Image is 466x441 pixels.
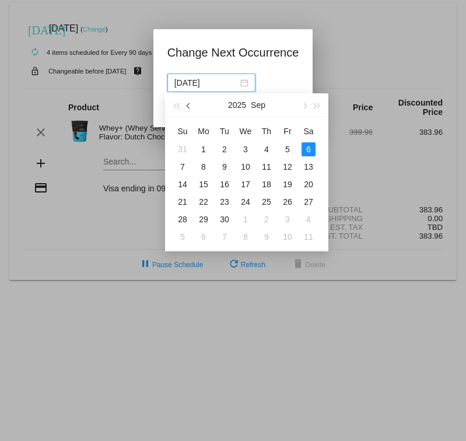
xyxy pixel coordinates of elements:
[214,176,235,193] td: 9/16/2025
[214,158,235,176] td: 9/9/2025
[197,160,211,174] div: 8
[235,228,256,246] td: 10/8/2025
[239,177,253,191] div: 17
[239,142,253,156] div: 3
[277,211,298,228] td: 10/3/2025
[193,176,214,193] td: 9/15/2025
[176,212,190,226] div: 28
[235,211,256,228] td: 10/1/2025
[260,230,274,244] div: 9
[277,228,298,246] td: 10/10/2025
[172,141,193,158] td: 8/31/2025
[176,160,190,174] div: 7
[256,193,277,211] td: 9/25/2025
[172,193,193,211] td: 9/21/2025
[256,122,277,141] th: Thu
[298,176,319,193] td: 9/20/2025
[260,177,274,191] div: 18
[256,176,277,193] td: 9/18/2025
[167,43,299,62] h1: Change Next Occurrence
[239,195,253,209] div: 24
[298,158,319,176] td: 9/13/2025
[193,141,214,158] td: 9/1/2025
[277,176,298,193] td: 9/19/2025
[302,160,316,174] div: 13
[218,177,232,191] div: 16
[176,195,190,209] div: 21
[197,212,211,226] div: 29
[256,228,277,246] td: 10/9/2025
[176,230,190,244] div: 5
[281,160,295,174] div: 12
[302,195,316,209] div: 27
[193,211,214,228] td: 9/29/2025
[277,141,298,158] td: 9/5/2025
[218,160,232,174] div: 9
[197,142,211,156] div: 1
[228,93,246,117] button: 2025
[311,93,324,117] button: Next year (Control + right)
[193,193,214,211] td: 9/22/2025
[298,228,319,246] td: 10/11/2025
[197,177,211,191] div: 15
[197,195,211,209] div: 22
[172,158,193,176] td: 9/7/2025
[176,142,190,156] div: 31
[251,93,265,117] button: Sep
[302,142,316,156] div: 6
[235,158,256,176] td: 9/10/2025
[197,230,211,244] div: 6
[302,230,316,244] div: 11
[260,195,274,209] div: 25
[218,195,232,209] div: 23
[302,177,316,191] div: 20
[281,142,295,156] div: 5
[193,158,214,176] td: 9/8/2025
[235,176,256,193] td: 9/17/2025
[281,212,295,226] div: 3
[183,93,195,117] button: Previous month (PageUp)
[214,122,235,141] th: Tue
[214,211,235,228] td: 9/30/2025
[235,141,256,158] td: 9/3/2025
[277,158,298,176] td: 9/12/2025
[176,177,190,191] div: 14
[214,141,235,158] td: 9/2/2025
[235,193,256,211] td: 9/24/2025
[260,160,274,174] div: 11
[214,228,235,246] td: 10/7/2025
[256,211,277,228] td: 10/2/2025
[218,230,232,244] div: 7
[193,228,214,246] td: 10/6/2025
[281,195,295,209] div: 26
[297,93,310,117] button: Next month (PageDown)
[218,212,232,226] div: 30
[298,141,319,158] td: 9/6/2025
[298,122,319,141] th: Sat
[260,142,274,156] div: 4
[214,193,235,211] td: 9/23/2025
[239,160,253,174] div: 10
[298,211,319,228] td: 10/4/2025
[302,212,316,226] div: 4
[172,122,193,141] th: Sun
[256,158,277,176] td: 9/11/2025
[235,122,256,141] th: Wed
[277,193,298,211] td: 9/26/2025
[239,230,253,244] div: 8
[170,93,183,117] button: Last year (Control + left)
[260,212,274,226] div: 2
[298,193,319,211] td: 9/27/2025
[277,122,298,141] th: Fri
[281,177,295,191] div: 19
[239,212,253,226] div: 1
[172,228,193,246] td: 10/5/2025
[256,141,277,158] td: 9/4/2025
[172,176,193,193] td: 9/14/2025
[174,76,238,89] input: Select date
[281,230,295,244] div: 10
[172,211,193,228] td: 9/28/2025
[193,122,214,141] th: Mon
[218,142,232,156] div: 2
